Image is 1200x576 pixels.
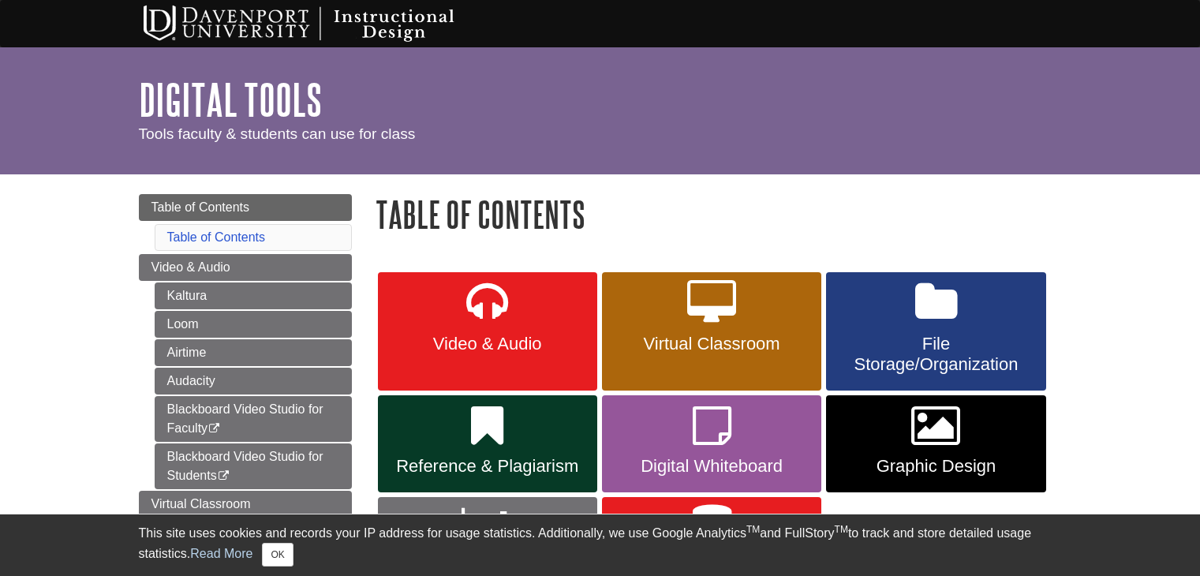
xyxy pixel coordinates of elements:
[390,456,585,477] span: Reference & Plagiarism
[155,282,352,309] a: Kaltura
[826,272,1045,391] a: File Storage/Organization
[139,125,416,142] span: Tools faculty & students can use for class
[151,497,251,511] span: Virtual Classroom
[614,334,809,354] span: Virtual Classroom
[139,524,1062,567] div: This site uses cookies and records your IP address for usage statistics. Additionally, we use Goo...
[190,547,252,560] a: Read More
[602,395,821,493] a: Digital Whiteboard
[139,194,352,221] a: Table of Contents
[155,368,352,395] a: Audacity
[155,396,352,442] a: Blackboard Video Studio for Faculty
[155,443,352,489] a: Blackboard Video Studio for Students
[151,260,230,274] span: Video & Audio
[167,230,266,244] a: Table of Contents
[826,395,1045,493] a: Graphic Design
[139,254,352,281] a: Video & Audio
[838,456,1034,477] span: Graphic Design
[207,424,221,434] i: This link opens in a new window
[139,491,352,518] a: Virtual Classroom
[376,194,1062,234] h1: Table of Contents
[378,395,597,493] a: Reference & Plagiarism
[217,471,230,481] i: This link opens in a new window
[614,456,809,477] span: Digital Whiteboard
[139,75,322,124] a: Digital Tools
[378,272,597,391] a: Video & Audio
[155,311,352,338] a: Loom
[835,524,848,535] sup: TM
[838,334,1034,375] span: File Storage/Organization
[390,334,585,354] span: Video & Audio
[746,524,760,535] sup: TM
[602,272,821,391] a: Virtual Classroom
[155,339,352,366] a: Airtime
[262,543,293,567] button: Close
[131,4,510,43] img: Davenport University Instructional Design
[151,200,250,214] span: Table of Contents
